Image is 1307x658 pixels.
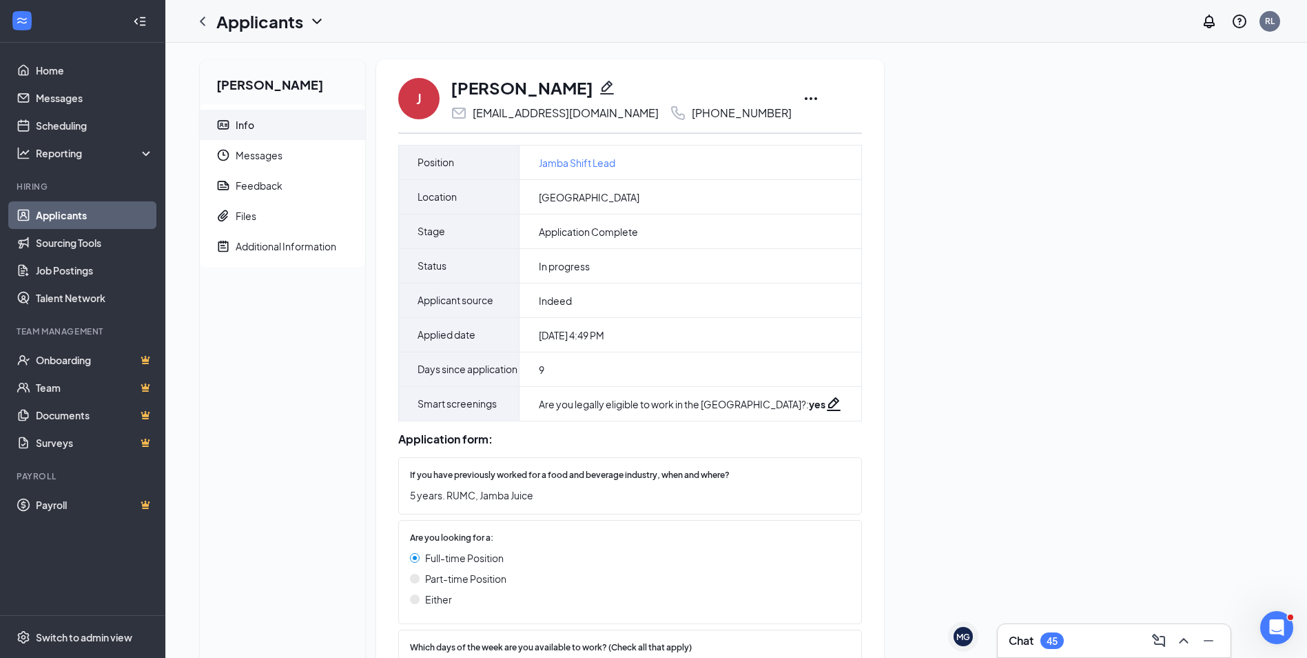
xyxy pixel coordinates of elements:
div: J [416,89,422,108]
svg: Ellipses [803,90,819,107]
button: Minimize [1197,630,1219,652]
a: TeamCrown [36,374,154,401]
svg: Phone [670,105,686,121]
div: MG [956,631,970,643]
a: Scheduling [36,112,154,139]
div: [EMAIL_ADDRESS][DOMAIN_NAME] [473,106,659,120]
div: Info [236,118,254,132]
svg: Minimize [1200,632,1217,649]
span: Applicant source [418,283,493,317]
svg: Notifications [1201,13,1217,30]
svg: Pencil [825,396,842,412]
span: Days since application [418,352,517,386]
span: 5 years. RUMC, Jamba Juice [410,488,836,503]
svg: WorkstreamLogo [15,14,29,28]
h2: [PERSON_NAME] [200,59,365,104]
span: 9 [539,363,544,377]
svg: Email [451,105,467,121]
span: Part-time Position [425,571,506,586]
svg: ComposeMessage [1151,632,1167,649]
h1: [PERSON_NAME] [451,76,593,99]
div: Feedback [236,179,282,192]
button: ComposeMessage [1148,630,1170,652]
span: Status [418,249,446,283]
span: [GEOGRAPHIC_DATA] [539,190,639,204]
a: ClockMessages [200,140,365,170]
span: Applied date [418,318,475,352]
span: Messages [236,140,354,170]
a: Job Postings [36,257,154,284]
span: Are you looking for a: [410,532,493,545]
span: Full-time Position [425,550,504,566]
a: Sourcing Tools [36,229,154,257]
a: PayrollCrown [36,491,154,519]
span: [DATE] 4:49 PM [539,328,604,342]
span: Either [425,592,452,607]
a: PaperclipFiles [200,201,365,231]
span: Location [418,180,457,214]
div: Application form: [398,432,862,446]
a: ContactCardInfo [200,110,365,140]
a: ReportFeedback [200,170,365,201]
button: ChevronUp [1173,630,1195,652]
div: Team Management [17,326,151,337]
svg: NoteActive [216,239,230,253]
a: OnboardingCrown [36,346,154,374]
h3: Chat [1009,633,1033,648]
iframe: Intercom live chat [1260,611,1293,644]
span: Smart screenings [418,387,497,421]
div: RL [1265,15,1275,27]
svg: ChevronUp [1175,632,1192,649]
a: Messages [36,84,154,112]
span: Stage [418,215,445,248]
span: Indeed [539,294,572,308]
a: Talent Network [36,284,154,312]
div: Additional Information [236,239,336,253]
span: In progress [539,259,590,273]
span: Position [418,146,454,179]
a: DocumentsCrown [36,401,154,429]
svg: Paperclip [216,209,230,223]
svg: Settings [17,630,30,644]
div: Reporting [36,146,154,160]
svg: Pencil [599,79,615,96]
svg: QuestionInfo [1231,13,1248,30]
a: Applicants [36,201,154,229]
svg: Clock [216,148,230,162]
span: If you have previously worked for a food and beverage industry, when and where? [410,469,730,482]
div: Hiring [17,181,151,192]
svg: ChevronDown [309,13,325,30]
strong: yes [809,398,825,410]
span: Application Complete [539,225,638,239]
div: Files [236,209,256,223]
a: Jamba Shift Lead [539,155,615,170]
svg: Collapse [133,14,147,28]
div: [PHONE_NUMBER] [692,106,792,120]
div: Payroll [17,470,151,482]
div: Switch to admin view [36,630,132,644]
a: NoteActiveAdditional Information [200,231,365,261]
div: Are you legally eligible to work in the [GEOGRAPHIC_DATA]? : [539,397,825,411]
h1: Applicants [216,10,303,33]
svg: Report [216,179,230,192]
svg: ContactCard [216,118,230,132]
div: 45 [1047,635,1058,647]
svg: ChevronLeft [194,13,211,30]
a: SurveysCrown [36,429,154,457]
span: Which days of the week are you available to work? (Check all that apply) [410,641,692,655]
a: Home [36,57,154,84]
svg: Analysis [17,146,30,160]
